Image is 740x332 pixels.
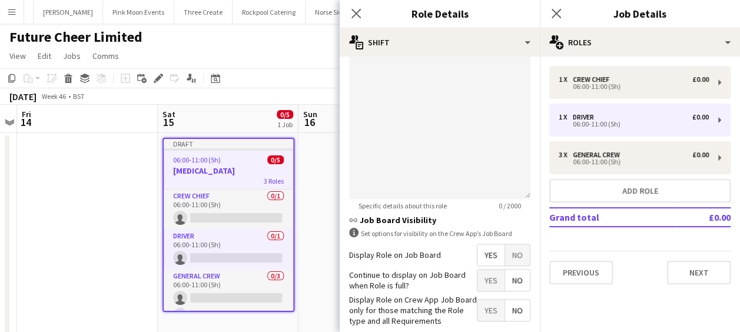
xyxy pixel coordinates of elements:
div: £0.00 [692,75,709,84]
div: 1 x [559,113,573,121]
span: 16 [301,115,317,129]
div: BST [73,92,85,101]
div: Draft [164,139,293,148]
h3: Job Details [540,6,740,21]
h1: Future Cheer Limited [9,28,142,46]
span: Sun [303,109,317,119]
button: Previous [549,261,613,284]
td: £0.00 [675,208,731,227]
a: View [5,48,31,64]
span: Yes [477,244,505,265]
div: 1 x [559,75,573,84]
button: Next [667,261,731,284]
span: 14 [20,115,31,129]
span: Week 46 [39,92,68,101]
span: Sat [162,109,175,119]
label: Continue to display on Job Board when Role is full? [349,270,477,291]
div: £0.00 [692,113,709,121]
td: Grand total [549,208,675,227]
h3: [MEDICAL_DATA] [164,165,293,176]
div: Shift [340,28,540,57]
span: Yes [477,270,505,291]
span: Comms [92,51,119,61]
span: No [505,270,530,291]
app-card-role: Driver0/106:00-11:00 (5h) [164,230,293,270]
label: Display Role on Crew App Job Board only for those matching the Role type and all Requirements [349,294,477,327]
span: 0 / 2000 [489,201,530,210]
div: Driver [573,113,599,121]
span: No [505,244,530,265]
div: 3 x [559,151,573,159]
div: £0.00 [692,151,709,159]
div: 06:00-11:00 (5h) [559,84,709,89]
span: Yes [477,300,505,321]
div: 06:00-11:00 (5h) [559,121,709,127]
span: Edit [38,51,51,61]
app-job-card: Draft06:00-11:00 (5h)0/5[MEDICAL_DATA]3 RolesCrew Chief0/106:00-11:00 (5h) Driver0/106:00-11:00 (... [162,138,294,312]
button: [PERSON_NAME] [34,1,103,24]
span: Jobs [63,51,81,61]
div: [DATE] [9,91,36,102]
a: Edit [33,48,56,64]
button: Rockpool Catering [233,1,306,24]
span: Specific details about this role [349,201,456,210]
label: Display Role on Job Board [349,250,441,260]
div: Set options for visibility on the Crew App’s Job Board [349,228,530,239]
span: 3 Roles [264,177,284,185]
span: Fri [22,109,31,119]
button: Add role [549,179,731,202]
span: View [9,51,26,61]
app-card-role: Crew Chief0/106:00-11:00 (5h) [164,190,293,230]
h3: Role Details [340,6,540,21]
span: 06:00-11:00 (5h) [173,155,221,164]
div: 06:00-11:00 (5h) [559,159,709,165]
div: 1 Job [277,120,293,129]
span: No [505,300,530,321]
div: Crew Chief [573,75,614,84]
button: Norse Sky LTD [306,1,367,24]
span: 0/5 [267,155,284,164]
button: Three Create [174,1,233,24]
div: Roles [540,28,740,57]
span: 15 [161,115,175,129]
span: 0/5 [277,110,293,119]
button: Pink Moon Events [103,1,174,24]
h3: Job Board Visibility [349,215,530,225]
a: Comms [88,48,124,64]
a: Jobs [58,48,85,64]
div: General Crew [573,151,625,159]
